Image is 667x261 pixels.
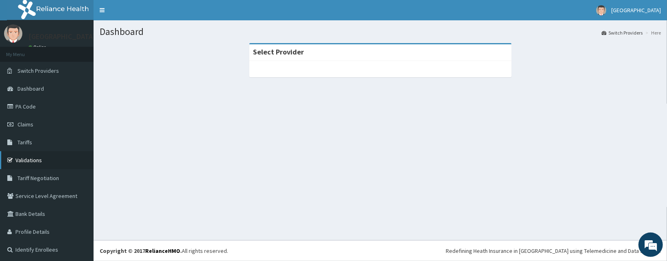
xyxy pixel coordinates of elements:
h1: Dashboard [100,26,661,37]
div: Redefining Heath Insurance in [GEOGRAPHIC_DATA] using Telemedicine and Data Science! [446,247,661,255]
img: User Image [596,5,606,15]
a: RelianceHMO [145,247,180,254]
a: Online [28,44,48,50]
strong: Select Provider [253,47,304,57]
img: User Image [4,24,22,43]
footer: All rights reserved. [94,240,667,261]
a: Switch Providers [602,29,643,36]
span: Tariff Negotiation [17,174,59,182]
p: [GEOGRAPHIC_DATA] [28,33,96,40]
li: Here [643,29,661,36]
span: [GEOGRAPHIC_DATA] [611,7,661,14]
strong: Copyright © 2017 . [100,247,182,254]
span: Dashboard [17,85,44,92]
span: Tariffs [17,139,32,146]
span: Switch Providers [17,67,59,74]
span: Claims [17,121,33,128]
